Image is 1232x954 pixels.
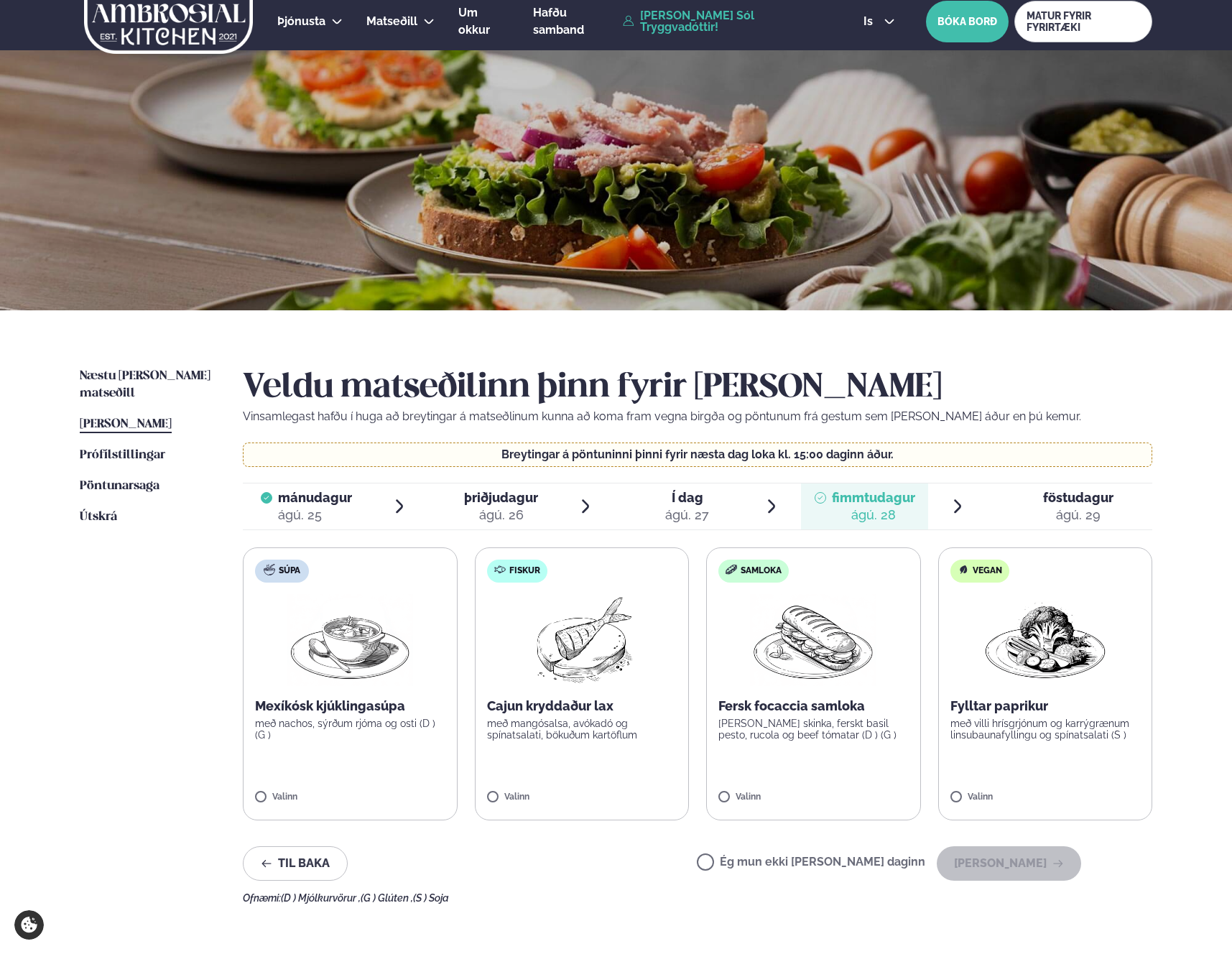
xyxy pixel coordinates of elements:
[718,698,909,715] p: Fersk focaccia samloka
[832,506,915,524] div: ágú. 28
[509,565,540,577] span: Fiskur
[243,892,1152,904] div: Ofnæmi:
[518,594,645,686] img: Fish.png
[464,490,538,505] span: þriðjudagur
[832,490,915,505] span: fimmtudagur
[243,846,348,881] button: Til baka
[926,1,1009,42] button: BÓKA BORÐ
[726,565,737,575] img: sandwich-new-16px.svg
[458,4,509,39] a: Um okkur
[750,594,876,686] img: Panini.png
[741,565,782,577] span: Samloka
[80,416,172,433] a: [PERSON_NAME]
[80,478,159,495] a: Pöntunarsaga
[264,564,275,575] img: soup.svg
[982,594,1108,686] img: Vegan.png
[958,564,969,575] img: Vegan.svg
[243,408,1152,425] p: Vinsamlegast hafðu í huga að breytingar á matseðlinum kunna að koma fram vegna birgða og pöntunum...
[243,368,1152,408] h2: Veldu matseðilinn þinn fyrir [PERSON_NAME]
[258,449,1138,460] p: Breytingar á pöntuninni þinni fyrir næsta dag loka kl. 15:00 daginn áður.
[494,564,506,575] img: fish.svg
[80,370,210,399] span: Næstu [PERSON_NAME] matseðill
[80,447,165,464] a: Prófílstillingar
[255,718,445,741] p: með nachos, sýrðum rjóma og osti (D ) (G )
[80,509,117,526] a: Útskrá
[852,16,906,27] button: is
[80,511,117,523] span: Útskrá
[863,16,877,27] span: is
[950,718,1141,741] p: með villi hrísgrjónum og karrýgrænum linsubaunafyllingu og spínatsalati (S )
[80,418,172,430] span: [PERSON_NAME]
[287,594,413,686] img: Soup.png
[623,10,830,33] a: [PERSON_NAME] Sól Tryggvadóttir!
[1043,490,1113,505] span: föstudagur
[361,892,413,904] span: (G ) Glúten ,
[458,6,490,37] span: Um okkur
[1043,506,1113,524] div: ágú. 29
[14,910,44,940] a: Cookie settings
[281,892,361,904] span: (D ) Mjólkurvörur ,
[366,13,417,30] a: Matseðill
[277,13,325,30] a: Þjónusta
[487,698,677,715] p: Cajun kryddaður lax
[718,718,909,741] p: [PERSON_NAME] skinka, ferskt basil pesto, rucola og beef tómatar (D ) (G )
[533,6,584,37] span: Hafðu samband
[278,506,352,524] div: ágú. 25
[533,4,616,39] a: Hafðu samband
[279,565,300,577] span: Súpa
[277,14,325,28] span: Þjónusta
[950,698,1141,715] p: Fylltar paprikur
[665,489,709,506] span: Í dag
[80,480,159,492] span: Pöntunarsaga
[487,718,677,741] p: með mangósalsa, avókadó og spínatsalati, bökuðum kartöflum
[973,565,1002,577] span: Vegan
[665,506,709,524] div: ágú. 27
[1014,1,1152,42] a: MATUR FYRIR FYRIRTÆKI
[278,490,352,505] span: mánudagur
[80,449,165,461] span: Prófílstillingar
[413,892,449,904] span: (S ) Soja
[366,14,417,28] span: Matseðill
[255,698,445,715] p: Mexíkósk kjúklingasúpa
[937,846,1081,881] button: [PERSON_NAME]
[464,506,538,524] div: ágú. 26
[80,368,214,402] a: Næstu [PERSON_NAME] matseðill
